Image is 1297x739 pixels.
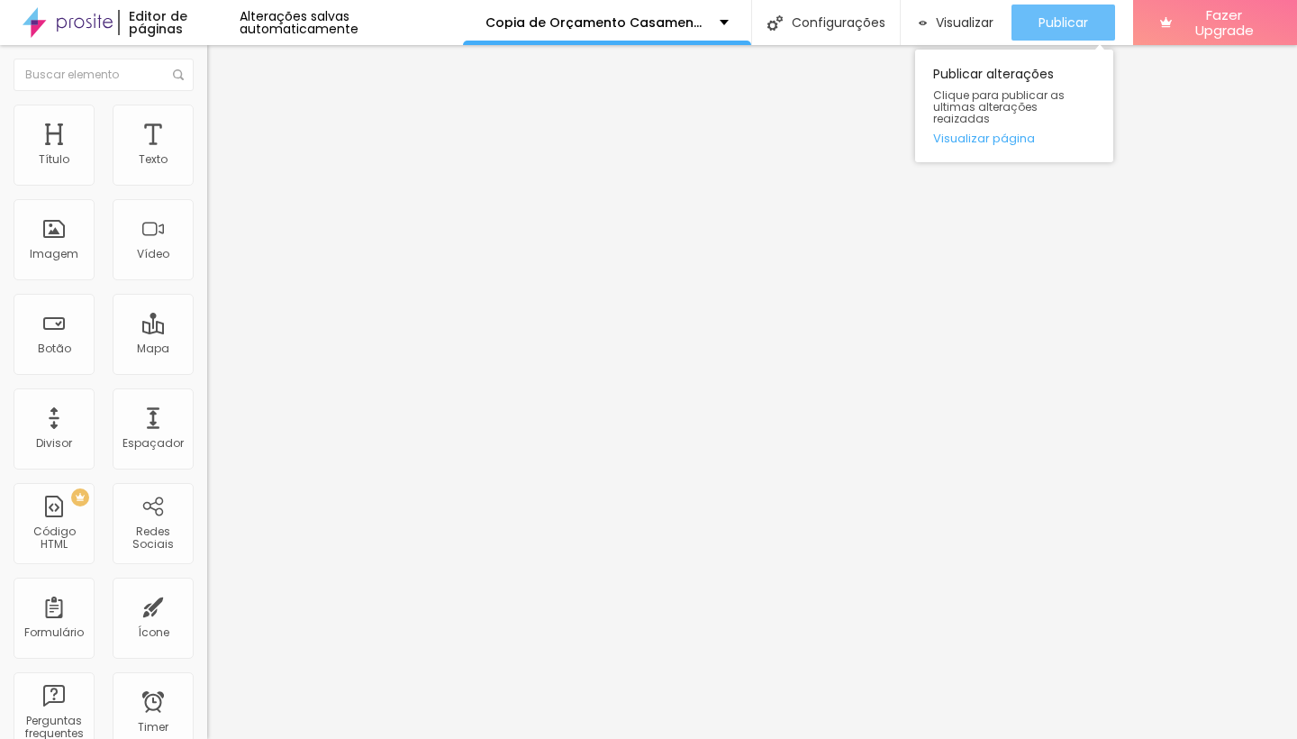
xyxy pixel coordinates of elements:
p: Copia de Orçamento Casamento -2025 [485,16,706,29]
span: Clique para publicar as ultimas alterações reaizadas [933,89,1095,125]
div: Código HTML [18,525,89,552]
div: Botão [38,342,71,355]
iframe: Editor [207,45,1297,739]
span: Fazer Upgrade [1179,7,1270,39]
div: Vídeo [137,248,169,260]
span: Publicar [1039,15,1088,30]
button: Visualizar [901,5,1011,41]
div: Redes Sociais [117,525,188,552]
img: Icone [173,69,184,80]
div: Timer [138,721,168,734]
button: Publicar [1011,5,1115,41]
div: Texto [139,153,168,166]
div: Editor de páginas [118,10,240,35]
div: Imagem [30,248,78,260]
div: Alterações salvas automaticamente [240,10,462,35]
div: Publicar alterações [915,50,1113,162]
input: Buscar elemento [14,59,194,91]
img: Icone [767,15,783,31]
div: Mapa [137,342,169,355]
div: Formulário [24,626,84,639]
div: Ícone [138,626,169,639]
div: Título [39,153,69,166]
a: Visualizar página [933,132,1095,144]
span: Visualizar [936,15,993,30]
div: Divisor [36,437,72,450]
img: view-1.svg [919,15,926,31]
div: Espaçador [122,437,184,450]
